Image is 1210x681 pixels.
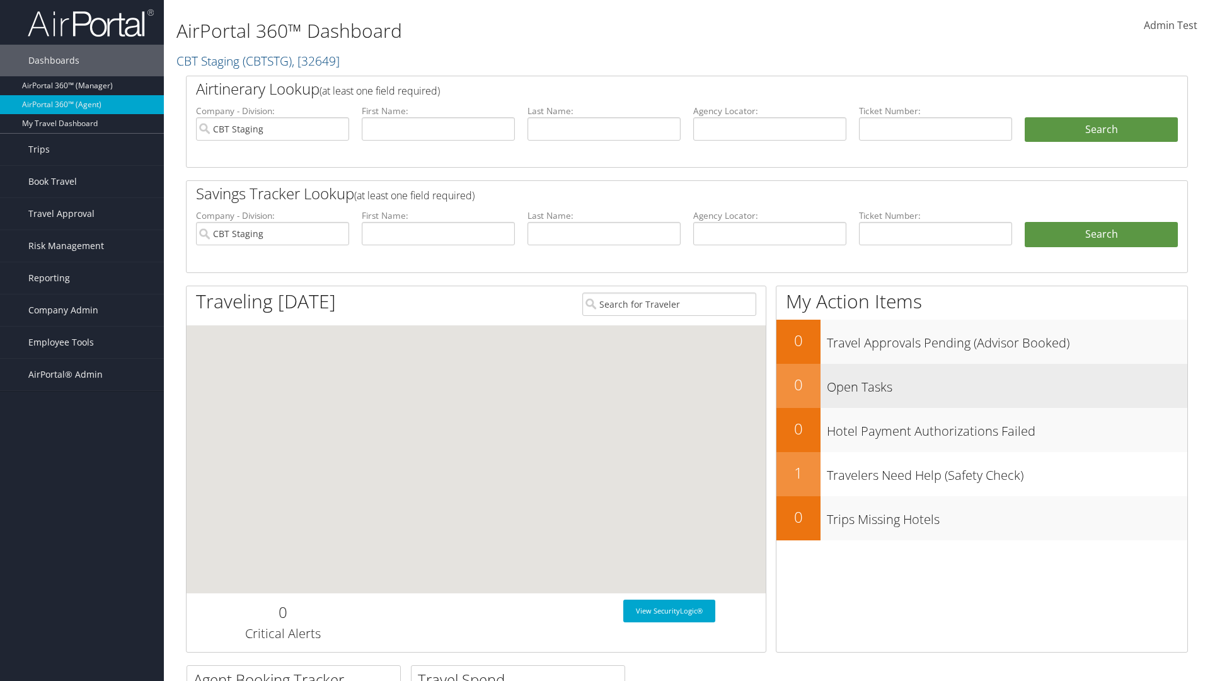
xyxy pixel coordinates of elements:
[693,105,846,117] label: Agency Locator:
[28,327,94,358] span: Employee Tools
[362,209,515,222] label: First Name:
[28,134,50,165] span: Trips
[776,408,1187,452] a: 0Hotel Payment Authorizations Failed
[28,8,154,38] img: airportal-logo.png
[776,374,821,395] h2: 0
[320,84,440,98] span: (at least one field required)
[527,105,681,117] label: Last Name:
[859,209,1012,222] label: Ticket Number:
[859,105,1012,117] label: Ticket Number:
[1144,18,1197,32] span: Admin Test
[776,452,1187,496] a: 1Travelers Need Help (Safety Check)
[28,230,104,262] span: Risk Management
[827,328,1187,352] h3: Travel Approvals Pending (Advisor Booked)
[623,600,715,622] a: View SecurityLogic®
[176,18,857,44] h1: AirPortal 360™ Dashboard
[196,78,1095,100] h2: Airtinerary Lookup
[827,460,1187,484] h3: Travelers Need Help (Safety Check)
[354,189,475,202] span: (at least one field required)
[1025,117,1178,143] button: Search
[776,330,821,351] h2: 0
[196,209,349,222] label: Company - Division:
[776,364,1187,408] a: 0Open Tasks
[776,462,821,484] h2: 1
[362,105,515,117] label: First Name:
[28,294,98,326] span: Company Admin
[243,52,292,69] span: ( CBTSTG )
[693,209,846,222] label: Agency Locator:
[1144,6,1197,45] a: Admin Test
[827,372,1187,396] h3: Open Tasks
[827,504,1187,528] h3: Trips Missing Hotels
[776,496,1187,540] a: 0Trips Missing Hotels
[196,105,349,117] label: Company - Division:
[196,288,336,315] h1: Traveling [DATE]
[196,602,370,623] h2: 0
[776,506,821,528] h2: 0
[28,262,70,294] span: Reporting
[196,625,370,643] h3: Critical Alerts
[196,183,1095,204] h2: Savings Tracker Lookup
[776,320,1187,364] a: 0Travel Approvals Pending (Advisor Booked)
[776,288,1187,315] h1: My Action Items
[1025,222,1178,247] a: Search
[527,209,681,222] label: Last Name:
[292,52,340,69] span: , [ 32649 ]
[28,166,77,197] span: Book Travel
[28,45,79,76] span: Dashboards
[28,359,103,390] span: AirPortal® Admin
[776,418,821,439] h2: 0
[28,198,95,230] span: Travel Approval
[582,293,756,316] input: Search for Traveler
[827,416,1187,440] h3: Hotel Payment Authorizations Failed
[176,52,340,69] a: CBT Staging
[196,222,349,245] input: search accounts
